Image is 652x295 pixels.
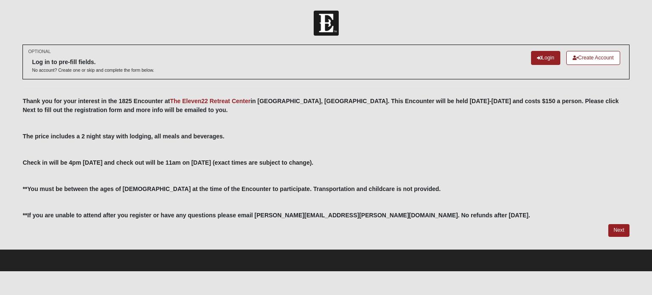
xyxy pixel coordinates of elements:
[566,51,620,65] a: Create Account
[32,67,154,73] p: No account? Create one or skip and complete the form below.
[608,224,629,236] a: Next
[32,59,154,66] h6: Log in to pre-fill fields.
[170,98,250,104] a: The Eleven22 Retreat Center
[314,11,339,36] img: Church of Eleven22 Logo
[22,98,618,113] b: Thank you for your interest in the 1825 Encounter at in [GEOGRAPHIC_DATA], [GEOGRAPHIC_DATA]. Thi...
[22,159,313,166] b: Check in will be 4pm [DATE] and check out will be 11am on [DATE] (exact times are subject to chan...
[28,48,51,55] small: OPTIONAL
[531,51,560,65] a: Login
[22,212,530,219] b: **If you are unable to attend after you register or have any questions please email [PERSON_NAME]...
[22,185,441,192] b: **You must be between the ages of [DEMOGRAPHIC_DATA] at the time of the Encounter to participate....
[22,133,224,140] b: The price includes a 2 night stay with lodging, all meals and beverages.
